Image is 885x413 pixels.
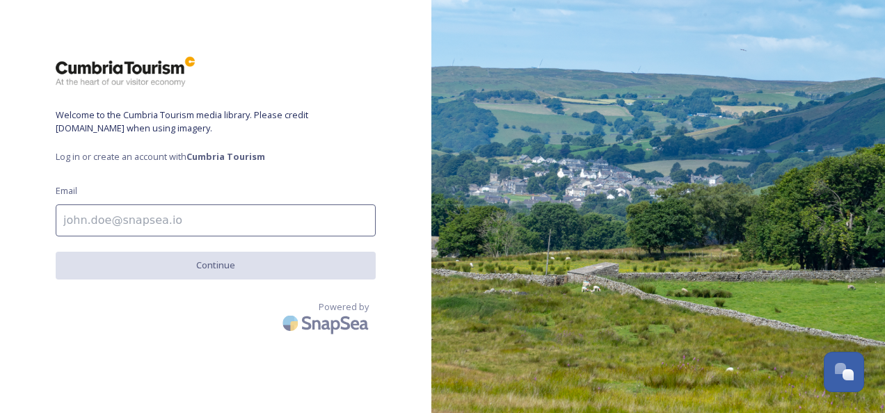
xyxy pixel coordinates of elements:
span: Log in or create an account with [56,150,376,163]
img: SnapSea Logo [278,307,376,339]
img: ct_logo.png [56,56,195,88]
button: Open Chat [824,352,864,392]
span: Welcome to the Cumbria Tourism media library. Please credit [DOMAIN_NAME] when using imagery. [56,108,376,135]
button: Continue [56,252,376,279]
span: Powered by [319,300,369,314]
span: Email [56,184,77,197]
strong: Cumbria Tourism [186,150,265,163]
input: john.doe@snapsea.io [56,204,376,236]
